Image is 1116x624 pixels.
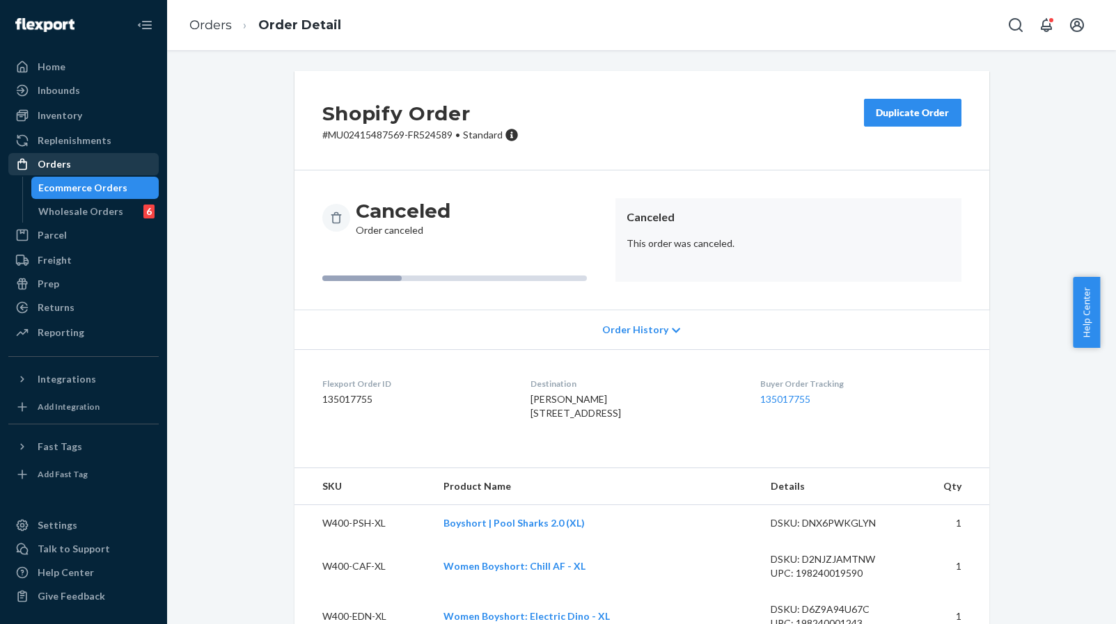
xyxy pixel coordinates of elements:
button: Open notifications [1032,11,1060,39]
div: DSKU: D2NJZJAMTNW [771,552,902,566]
a: Orders [189,17,232,33]
div: Freight [38,253,72,267]
a: Prep [8,273,159,295]
div: Add Integration [38,401,100,413]
div: Prep [38,277,59,291]
td: W400-PSH-XL [294,505,433,542]
div: DSKU: D6Z9A94U67C [771,602,902,616]
a: Add Integration [8,396,159,418]
div: Ecommerce Orders [38,181,127,195]
div: Inbounds [38,83,80,97]
button: Integrations [8,368,159,390]
a: Home [8,56,159,78]
div: UPC: 198240019590 [771,566,902,580]
a: Wholesale Orders6 [31,200,159,223]
div: Fast Tags [38,440,82,454]
h3: Canceled [356,198,450,223]
th: Product Name [432,468,759,505]
button: Open Search Box [1002,11,1030,39]
div: Parcel [38,228,67,242]
button: Help Center [1073,277,1100,348]
button: Talk to Support [8,538,159,560]
dt: Destination [531,378,738,390]
a: Parcel [8,224,159,246]
span: Standard [463,129,503,141]
div: Inventory [38,109,82,122]
a: Replenishments [8,129,159,152]
button: Open account menu [1063,11,1091,39]
td: 1 [912,505,989,542]
td: W400-CAF-XL [294,541,433,591]
div: Settings [38,518,77,532]
button: Duplicate Order [864,99,961,127]
img: Flexport logo [15,18,74,32]
a: 135017755 [760,393,810,405]
button: Fast Tags [8,435,159,458]
div: Returns [38,301,74,314]
dt: Flexport Order ID [322,378,508,390]
div: Orders [38,157,71,171]
a: Inventory [8,104,159,127]
th: Qty [912,468,989,505]
a: Freight [8,249,159,271]
iframe: Opens a widget where you can chat to one of our agents [1028,582,1102,617]
button: Close Navigation [131,11,159,39]
a: Add Fast Tag [8,463,159,486]
span: • [455,129,460,141]
span: [PERSON_NAME] [STREET_ADDRESS] [531,393,621,419]
a: Inbounds [8,79,159,102]
a: Settings [8,514,159,536]
div: Help Center [38,566,94,579]
dt: Buyer Order Tracking [760,378,961,390]
div: Add Fast Tag [38,468,88,480]
header: Canceled [627,209,950,225]
div: Integrations [38,372,96,386]
ol: breadcrumbs [178,5,352,46]
th: SKU [294,468,433,505]
a: Order Detail [258,17,341,33]
p: This order was canceled. [627,237,950,250]
div: Give Feedback [38,589,105,603]
button: Give Feedback [8,585,159,607]
div: DSKU: DNX6PWKGLYN [771,516,902,530]
div: Talk to Support [38,542,110,556]
a: Ecommerce Orders [31,177,159,199]
a: Returns [8,296,159,319]
a: Orders [8,153,159,175]
a: Reporting [8,321,159,344]
td: 1 [912,541,989,591]
div: Wholesale Orders [38,205,123,218]
a: Women Boyshort: Chill AF - XL [443,560,585,572]
div: Order canceled [356,198,450,237]
a: Help Center [8,561,159,584]
div: 6 [143,205,155,218]
a: Boyshort | Pool Sharks 2.0 (XL) [443,517,585,529]
span: Order History [602,323,668,337]
div: Duplicate Order [876,106,950,120]
a: Women Boyshort: Electric Dino - XL [443,610,610,622]
th: Details [760,468,913,505]
h2: Shopify Order [322,99,519,128]
div: Reporting [38,326,84,339]
p: # MU02415487569-FR524589 [322,128,519,142]
div: Replenishments [38,134,111,147]
dd: 135017755 [322,392,508,406]
div: Home [38,60,65,74]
